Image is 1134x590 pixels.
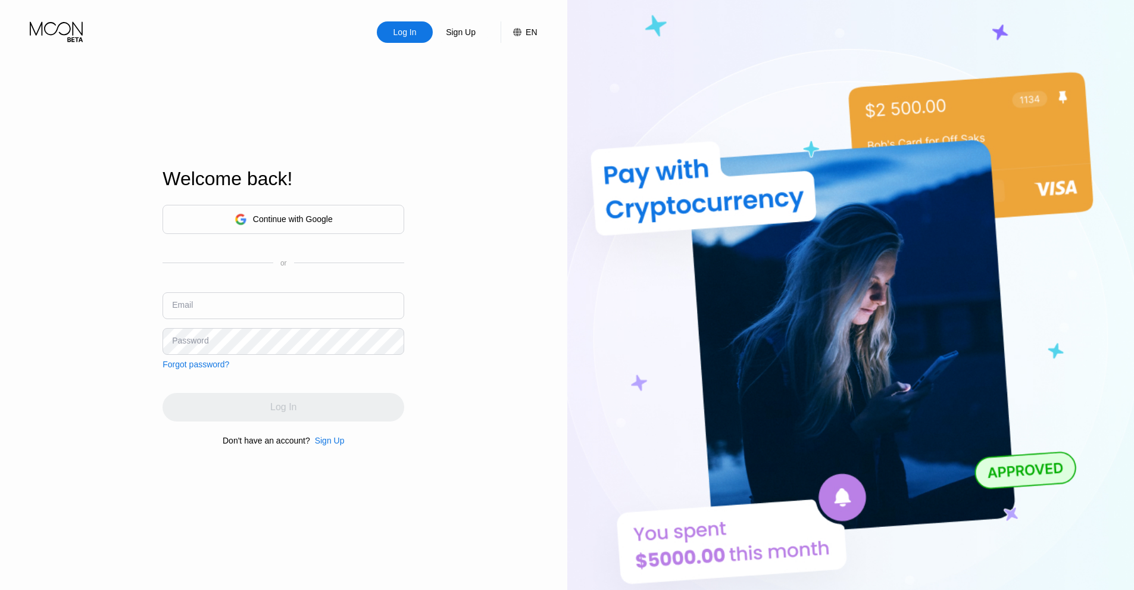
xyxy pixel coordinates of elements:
[172,300,193,310] div: Email
[501,21,537,43] div: EN
[280,259,287,267] div: or
[433,21,489,43] div: Sign Up
[172,336,208,345] div: Password
[163,168,404,190] div: Welcome back!
[163,360,229,369] div: Forgot password?
[392,26,418,38] div: Log In
[310,436,345,445] div: Sign Up
[223,436,310,445] div: Don't have an account?
[253,214,333,224] div: Continue with Google
[377,21,433,43] div: Log In
[315,436,345,445] div: Sign Up
[526,27,537,37] div: EN
[445,26,477,38] div: Sign Up
[163,205,404,234] div: Continue with Google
